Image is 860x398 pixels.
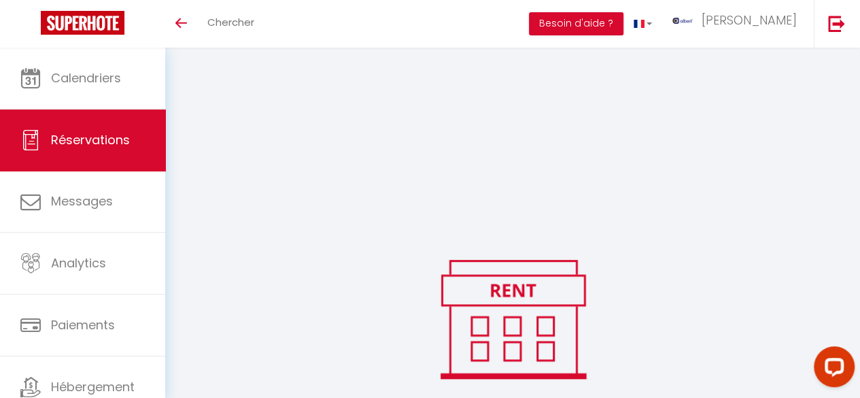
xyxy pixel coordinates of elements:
[702,12,797,29] span: [PERSON_NAME]
[51,193,113,210] span: Messages
[51,131,130,148] span: Réservations
[51,69,121,86] span: Calendriers
[51,378,135,395] span: Hébergement
[51,254,106,271] span: Analytics
[51,316,115,333] span: Paiements
[672,18,693,24] img: ...
[207,15,254,29] span: Chercher
[803,341,860,398] iframe: LiveChat chat widget
[529,12,623,35] button: Besoin d'aide ?
[426,254,600,384] img: rent.png
[41,11,124,35] img: Super Booking
[828,15,845,32] img: logout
